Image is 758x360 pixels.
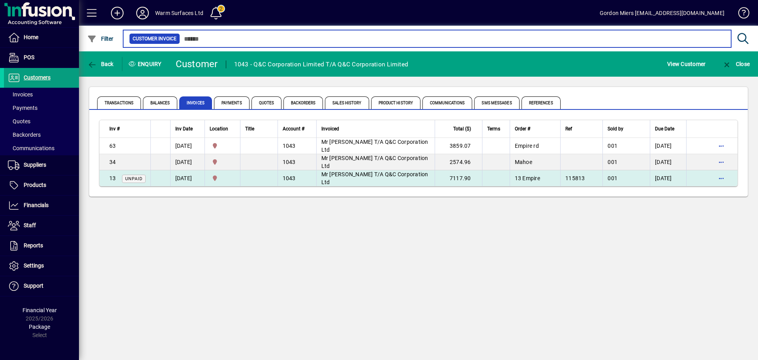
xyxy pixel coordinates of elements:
span: Terms [487,124,500,133]
a: Backorders [4,128,79,141]
button: View Customer [665,57,707,71]
span: Due Date [655,124,674,133]
td: 2574.96 [435,154,482,170]
a: Invoices [4,88,79,101]
span: Payments [214,96,250,109]
span: Communications [8,145,54,151]
span: 63 [109,143,116,149]
span: Reports [24,242,43,249]
span: Title [245,124,254,133]
div: Invoiced [321,124,430,133]
span: Pukekohe [210,141,235,150]
button: Back [85,57,116,71]
div: Title [245,124,273,133]
td: [DATE] [650,170,686,186]
span: Close [722,61,750,67]
span: Financial Year [23,307,57,313]
span: Payments [8,105,38,111]
button: More options [715,172,728,185]
span: Transactions [97,96,141,109]
app-page-header-button: Close enquiry [714,57,758,71]
span: Unpaid [125,176,143,181]
td: [DATE] [650,154,686,170]
span: References [522,96,561,109]
div: Enquiry [122,58,170,70]
span: Account # [283,124,304,133]
span: POS [24,54,34,60]
div: Ref [565,124,598,133]
span: SMS Messages [474,96,519,109]
span: Package [29,324,50,330]
button: Add [105,6,130,20]
div: Sold by [608,124,645,133]
button: Close [720,57,752,71]
td: [DATE] [650,138,686,154]
a: POS [4,48,79,68]
a: Settings [4,256,79,276]
span: Pukekohe [210,158,235,166]
span: Communications [422,96,472,109]
a: Support [4,276,79,296]
span: Product History [371,96,421,109]
div: Inv Date [175,124,200,133]
span: Empire rd [515,143,539,149]
span: 001 [608,175,617,181]
div: Order # [515,124,556,133]
span: Settings [24,262,44,269]
span: Location [210,124,228,133]
span: Support [24,283,43,289]
span: Mr [PERSON_NAME] T/A Q&C Corporation Ltd [321,155,428,169]
span: 1043 [283,175,296,181]
div: Total ($) [440,124,478,133]
span: 13 [109,175,116,181]
a: Reports [4,236,79,256]
a: Products [4,175,79,195]
span: 13 Empire [515,175,540,181]
a: Staff [4,216,79,236]
a: Home [4,28,79,47]
span: Invoices [8,91,33,98]
span: Mahoe [515,159,532,165]
button: Profile [130,6,155,20]
span: 1043 [283,159,296,165]
div: 1043 - Q&C Corporation Limited T/A Q&C Corporation Limited [234,58,409,71]
span: Back [87,61,114,67]
td: [DATE] [170,138,205,154]
app-page-header-button: Back [79,57,122,71]
span: Filter [87,36,114,42]
span: Total ($) [453,124,471,133]
a: Knowledge Base [732,2,748,27]
span: Balances [143,96,177,109]
a: Financials [4,196,79,215]
td: [DATE] [170,170,205,186]
span: Ref [565,124,572,133]
a: Suppliers [4,155,79,175]
span: Products [24,182,46,188]
a: Quotes [4,115,79,128]
span: Pukekohe [210,174,235,183]
span: 001 [608,159,617,165]
span: Inv # [109,124,120,133]
div: Customer [176,58,218,70]
span: Backorders [283,96,323,109]
span: Suppliers [24,162,46,168]
button: More options [715,156,728,168]
td: 3859.07 [435,138,482,154]
span: Sold by [608,124,623,133]
div: Due Date [655,124,681,133]
a: Payments [4,101,79,115]
span: Invoiced [321,124,339,133]
span: Sales History [325,96,369,109]
span: Staff [24,222,36,228]
div: Location [210,124,235,133]
button: More options [715,139,728,152]
span: Order # [515,124,530,133]
button: Filter [85,32,116,46]
span: Backorders [8,132,41,138]
td: 7117.90 [435,170,482,186]
td: [DATE] [170,154,205,170]
div: Inv # [109,124,146,133]
span: Quotes [251,96,282,109]
span: Customers [24,74,51,81]
span: Invoices [179,96,212,109]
